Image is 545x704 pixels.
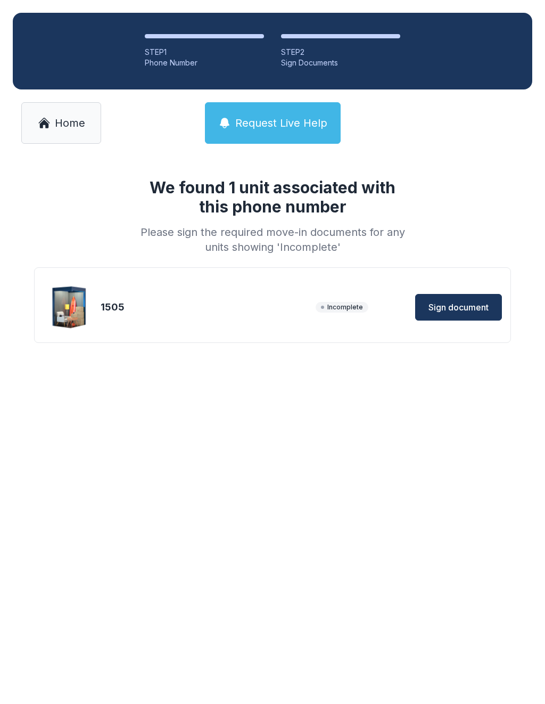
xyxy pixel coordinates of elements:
[136,225,409,255] div: Please sign the required move-in documents for any units showing 'Incomplete'
[428,301,489,314] span: Sign document
[316,302,368,313] span: Incomplete
[136,178,409,216] h1: We found 1 unit associated with this phone number
[101,300,311,315] div: 1505
[235,116,327,130] span: Request Live Help
[145,47,264,58] div: STEP 1
[145,58,264,68] div: Phone Number
[281,58,400,68] div: Sign Documents
[55,116,85,130] span: Home
[281,47,400,58] div: STEP 2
